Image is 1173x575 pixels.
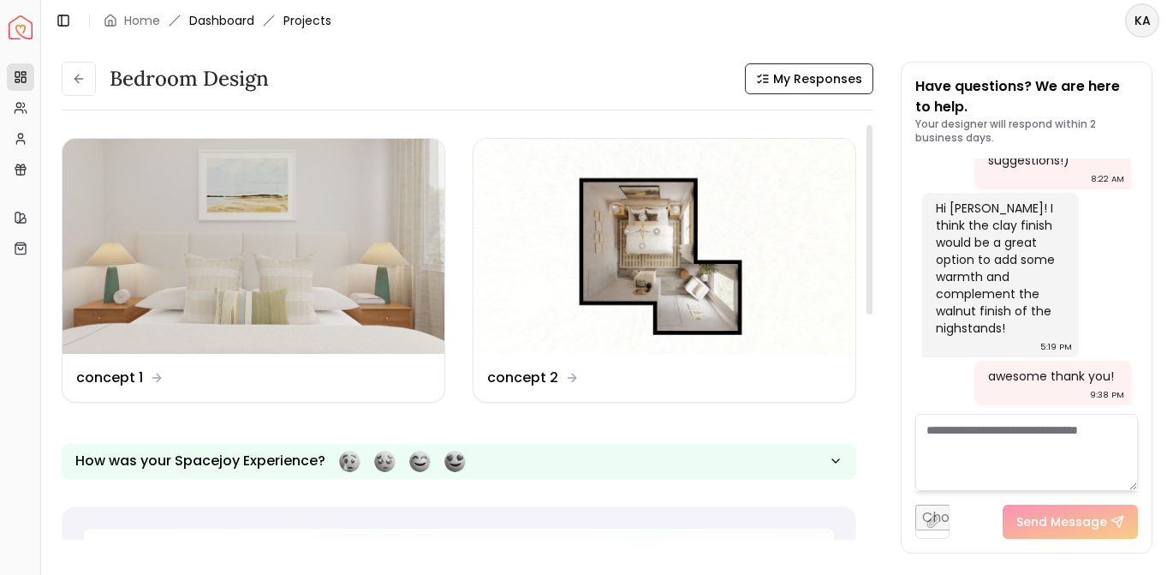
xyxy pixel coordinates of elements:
a: Spacejoy [9,15,33,39]
button: KA [1125,3,1159,38]
div: Hi [PERSON_NAME]! I think the clay finish would be a great option to add some warmth and compleme... [936,200,1062,337]
button: How was your Spacejoy Experience?Feeling terribleFeeling badFeeling goodFeeling awesome [62,444,856,479]
a: Dashboard [189,12,254,29]
div: 5:19 PM [1040,338,1072,356]
div: awesome thank you! [988,368,1114,385]
a: concept 1concept 1 [62,138,445,403]
p: Have questions? We are here to help. [915,76,1139,117]
h3: Bedroom design [110,65,269,93]
div: 8:22 AM [1091,171,1124,188]
a: Home [124,12,160,29]
dd: concept 2 [487,368,558,388]
span: Projects [283,12,331,29]
button: My Responses [745,63,873,94]
img: concept 1 [63,139,444,354]
dd: concept 1 [76,368,143,388]
p: Your designer will respond within 2 business days. [915,117,1139,145]
a: concept 2concept 2 [473,138,856,403]
img: concept 2 [473,139,855,354]
nav: breadcrumb [104,12,331,29]
span: KA [1127,5,1158,36]
div: 9:38 PM [1090,386,1124,404]
span: My Responses [773,70,862,87]
p: How was your Spacejoy Experience? [75,451,325,471]
img: Spacejoy Logo [9,15,33,39]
